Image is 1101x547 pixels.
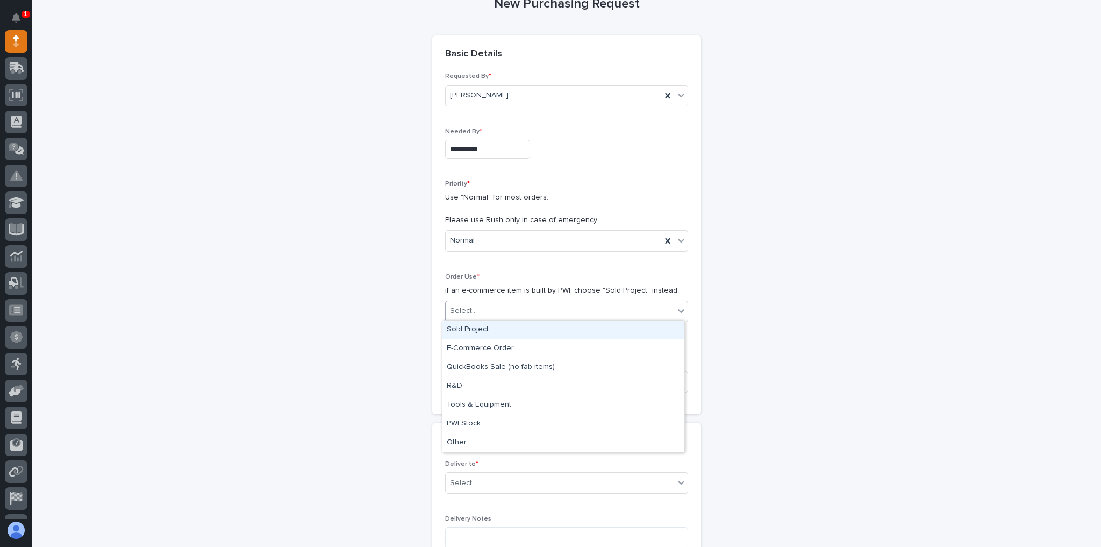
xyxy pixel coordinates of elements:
[445,516,491,522] span: Delivery Notes
[5,6,27,29] button: Notifications
[5,519,27,542] button: users-avatar
[445,48,502,60] h2: Basic Details
[450,235,475,246] span: Normal
[442,415,684,434] div: PWI Stock
[445,285,688,296] p: if an e-commerce item is built by PWI, choose "Sold Project" instead
[445,129,482,135] span: Needed By
[450,478,477,489] div: Select...
[442,396,684,415] div: Tools & Equipment
[442,339,684,358] div: E-Commerce Order
[445,192,688,225] p: Use "Normal" for most orders. Please use Rush only in case of emergency.
[445,181,470,187] span: Priority
[450,306,477,317] div: Select...
[450,90,509,101] span: [PERSON_NAME]
[445,73,491,80] span: Requested By
[442,358,684,377] div: QuickBooks Sale (no fab items)
[24,10,27,18] p: 1
[442,377,684,396] div: R&D
[442,434,684,452] div: Other
[445,274,480,280] span: Order Use
[445,461,478,467] span: Deliver to
[13,13,27,30] div: Notifications1
[442,321,684,339] div: Sold Project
